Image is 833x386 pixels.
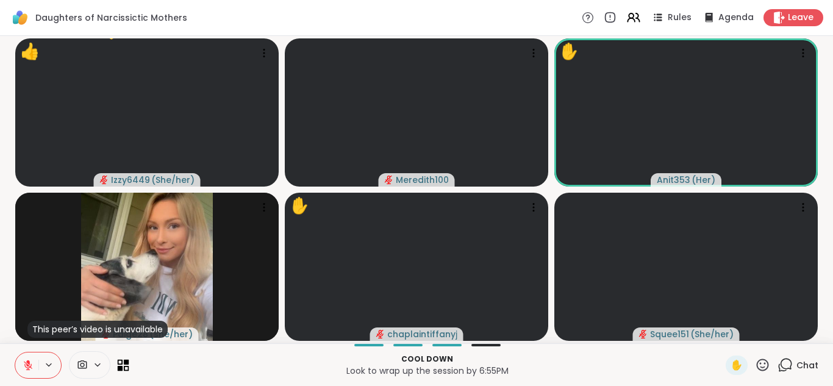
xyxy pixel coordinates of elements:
[788,12,813,24] span: Leave
[387,328,457,340] span: chaplaintiffanyj
[657,174,690,186] span: Anit353
[718,12,754,24] span: Agenda
[20,40,40,63] div: 👍
[385,176,393,184] span: audio-muted
[151,174,195,186] span: ( She/her )
[136,354,718,365] p: Cool down
[396,174,449,186] span: Meredith100
[376,330,385,338] span: audio-muted
[559,40,579,63] div: ✋
[796,359,818,371] span: Chat
[731,358,743,373] span: ✋
[111,174,150,186] span: Izzy6449
[639,330,648,338] span: audio-muted
[100,176,109,184] span: audio-muted
[136,365,718,377] p: Look to wrap up the session by 6:55PM
[650,328,689,340] span: Squee151
[668,12,692,24] span: Rules
[35,12,187,24] span: Daughters of Narcissictic Mothers
[10,7,30,28] img: ShareWell Logomark
[27,321,168,338] div: This peer’s video is unavailable
[692,174,715,186] span: ( Her )
[290,194,309,218] div: ✋
[149,328,193,340] span: ( she/her )
[690,328,734,340] span: ( She/her )
[81,193,213,341] img: Paige28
